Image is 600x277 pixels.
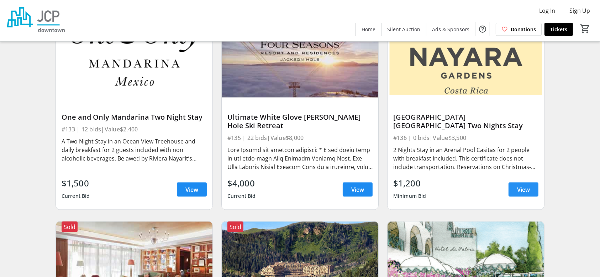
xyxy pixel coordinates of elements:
[177,183,207,197] a: View
[227,133,373,143] div: #135 | 22 bids | Value $8,000
[356,23,381,36] a: Home
[569,6,590,15] span: Sign Up
[393,190,426,202] div: Minimum Bid
[362,26,375,33] span: Home
[393,146,538,171] div: 2 Nights Stay in an Arenal Pool Casitas for 2 people with breakfast included. This certificate do...
[56,10,212,98] img: One and Only Mandarina Two Night Stay
[62,177,90,190] div: $1,500
[351,185,364,194] span: View
[509,183,538,197] a: View
[511,26,536,33] span: Donations
[393,113,538,130] div: [GEOGRAPHIC_DATA] [GEOGRAPHIC_DATA] Two Nights Stay
[227,146,373,171] div: Lore Ipsumd sit ametcon adipisci: * E sed doeiu temp in utl etdo-magn Aliq Enimadm Veniamq Nost. ...
[227,177,256,190] div: $4,000
[533,5,561,16] button: Log In
[393,177,426,190] div: $1,200
[579,22,591,35] button: Cart
[227,222,243,232] div: Sold
[185,185,198,194] span: View
[62,190,90,202] div: Current Bid
[539,6,555,15] span: Log In
[393,133,538,143] div: #136 | 0 bids | Value $3,500
[381,23,426,36] a: Silent Auction
[517,185,530,194] span: View
[564,5,596,16] button: Sign Up
[222,10,378,98] img: Ultimate White Glove Jackson Hole Ski Retreat
[227,190,256,202] div: Current Bid
[343,183,373,197] a: View
[387,26,420,33] span: Silent Auction
[496,23,542,36] a: Donations
[62,137,207,163] div: A Two Night Stay in an Ocean View Treehouse and daily breakfast for 2 guests included with non al...
[388,10,544,98] img: Nayara Gardens Costa Rica Two Nights Stay
[4,3,68,38] img: Jewish Community Project's Logo
[227,113,373,130] div: Ultimate White Glove [PERSON_NAME] Hole Ski Retreat
[62,124,207,134] div: #133 | 12 bids | Value $2,400
[475,22,490,36] button: Help
[544,23,573,36] a: Tickets
[550,26,567,33] span: Tickets
[432,26,469,33] span: Ads & Sponsors
[62,222,78,232] div: Sold
[426,23,475,36] a: Ads & Sponsors
[62,113,207,121] div: One and Only Mandarina Two Night Stay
